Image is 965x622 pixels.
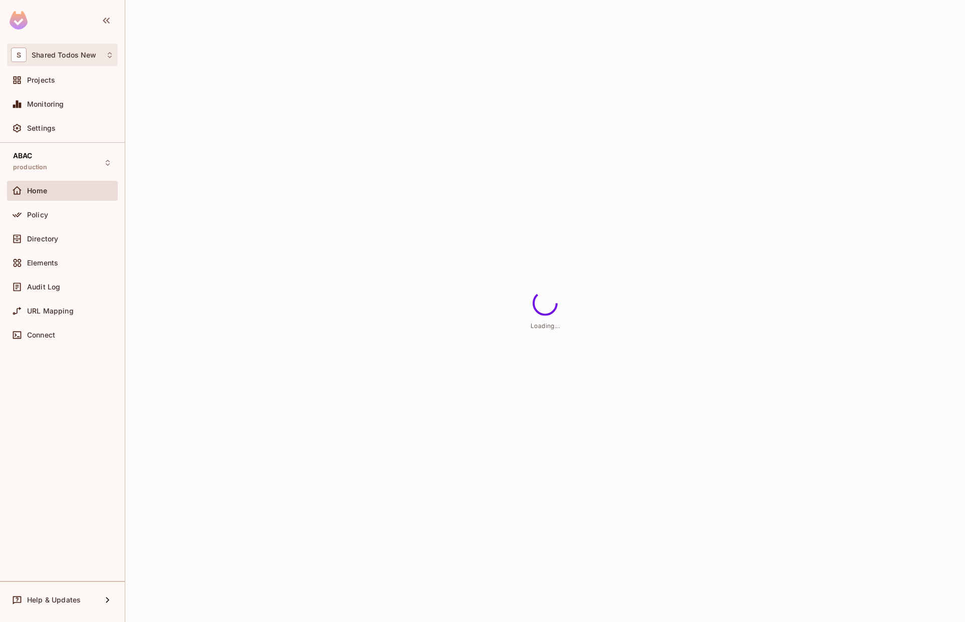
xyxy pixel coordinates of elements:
span: Audit Log [27,283,60,291]
span: Directory [27,235,58,243]
span: production [13,163,48,171]
span: URL Mapping [27,307,74,315]
span: Loading... [531,322,560,330]
span: Connect [27,331,55,339]
span: Settings [27,124,56,132]
img: SReyMgAAAABJRU5ErkJggg== [10,11,28,30]
span: ABAC [13,152,33,160]
span: S [11,48,27,62]
span: Home [27,187,48,195]
span: Help & Updates [27,596,81,604]
span: Workspace: Shared Todos New [32,51,96,59]
span: Monitoring [27,100,64,108]
span: Projects [27,76,55,84]
span: Elements [27,259,58,267]
span: Policy [27,211,48,219]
